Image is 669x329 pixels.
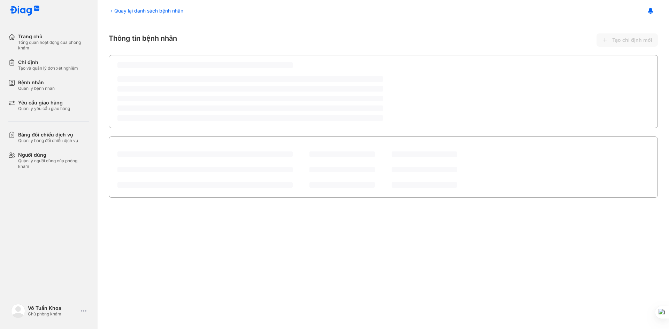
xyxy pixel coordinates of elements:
[117,105,383,111] span: ‌
[117,96,383,101] span: ‌
[18,158,89,169] div: Quản lý người dùng của phòng khám
[18,65,78,71] div: Tạo và quản lý đơn xét nghiệm
[18,33,89,40] div: Trang chủ
[309,167,375,172] span: ‌
[18,100,70,106] div: Yêu cầu giao hàng
[11,304,25,318] img: logo
[309,182,375,188] span: ‌
[109,33,658,47] div: Thông tin bệnh nhân
[18,86,55,91] div: Quản lý bệnh nhân
[392,167,457,172] span: ‌
[18,138,78,143] div: Quản lý bảng đối chiếu dịch vụ
[28,305,78,311] div: Võ Tuấn Khoa
[18,152,89,158] div: Người dùng
[117,167,293,172] span: ‌
[18,132,78,138] div: Bảng đối chiếu dịch vụ
[117,143,160,151] div: Lịch sử chỉ định
[117,182,293,188] span: ‌
[10,6,40,16] img: logo
[597,33,658,47] button: Tạo chỉ định mới
[392,151,457,157] span: ‌
[28,311,78,317] div: Chủ phòng khám
[109,7,183,14] div: Quay lại danh sách bệnh nhân
[117,151,293,157] span: ‌
[18,106,70,111] div: Quản lý yêu cầu giao hàng
[117,115,383,121] span: ‌
[18,59,78,65] div: Chỉ định
[117,76,383,82] span: ‌
[117,86,383,92] span: ‌
[18,40,89,51] div: Tổng quan hoạt động của phòng khám
[309,151,375,157] span: ‌
[117,62,293,68] span: ‌
[612,37,652,43] span: Tạo chỉ định mới
[392,182,457,188] span: ‌
[18,79,55,86] div: Bệnh nhân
